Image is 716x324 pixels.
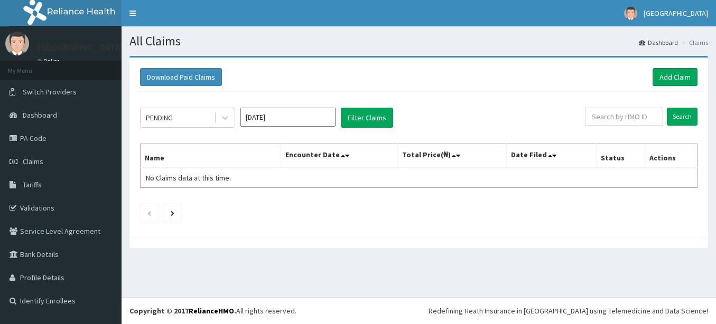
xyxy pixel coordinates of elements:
input: Select Month and Year [240,108,336,127]
span: No Claims data at this time. [146,173,231,183]
div: PENDING [146,112,173,123]
th: Total Price(₦) [398,144,507,168]
a: Add Claim [653,68,698,86]
input: Search [667,108,698,126]
span: [GEOGRAPHIC_DATA] [644,8,708,18]
img: User Image [624,7,637,20]
a: Next page [171,208,174,217]
span: Dashboard [23,110,57,120]
a: RelianceHMO [189,306,234,316]
th: Status [597,144,645,168]
h1: All Claims [129,34,708,48]
th: Actions [645,144,697,168]
footer: All rights reserved. [122,297,716,324]
strong: Copyright © 2017 . [129,306,236,316]
button: Download Paid Claims [140,68,222,86]
th: Date Filed [507,144,597,168]
th: Encounter Date [281,144,398,168]
span: Claims [23,157,43,166]
li: Claims [679,38,708,47]
img: User Image [5,32,29,55]
span: Tariffs [23,180,42,189]
a: Online [37,58,62,65]
a: Dashboard [639,38,678,47]
div: Redefining Heath Insurance in [GEOGRAPHIC_DATA] using Telemedicine and Data Science! [429,306,708,316]
p: [GEOGRAPHIC_DATA] [37,43,124,52]
input: Search by HMO ID [585,108,663,126]
th: Name [141,144,281,168]
button: Filter Claims [341,108,393,128]
a: Previous page [147,208,152,217]
span: Switch Providers [23,87,77,97]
